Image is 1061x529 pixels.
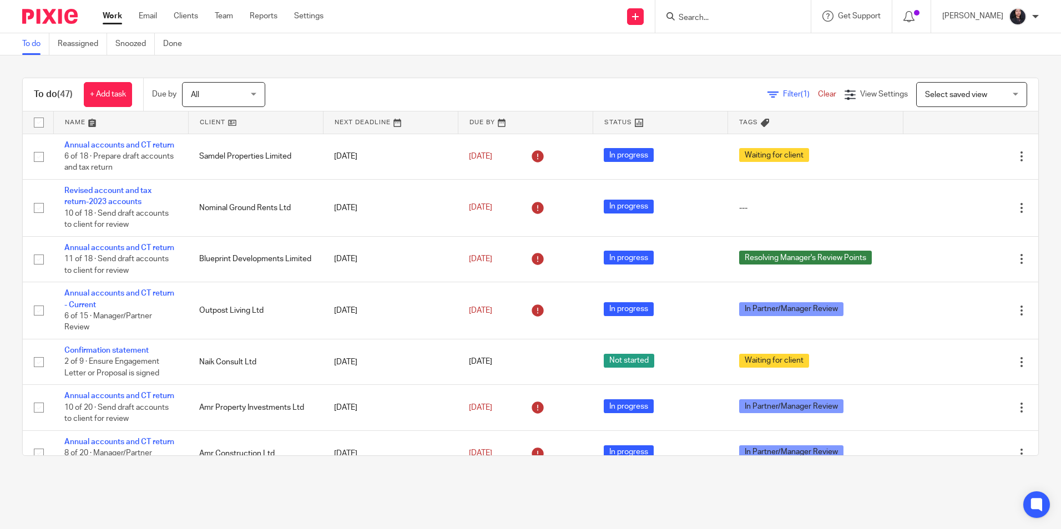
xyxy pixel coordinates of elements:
span: Filter [783,90,818,98]
span: (1) [801,90,810,98]
span: In progress [604,200,654,213]
td: [DATE] [323,236,458,282]
span: 11 of 18 · Send draft accounts to client for review [64,255,169,274]
td: [DATE] [323,282,458,339]
span: In Partner/Manager Review [739,399,843,413]
a: Reassigned [58,33,107,55]
a: Annual accounts and CT return [64,244,174,252]
input: Search [678,13,777,23]
td: Amr Property Investments Ltd [188,385,323,430]
a: + Add task [84,82,132,107]
span: In progress [604,251,654,264]
img: MicrosoftTeams-image.jfif [1009,8,1027,26]
td: Naik Consult Ltd [188,339,323,385]
a: Done [163,33,190,55]
span: 6 of 15 · Manager/Partner Review [64,312,152,332]
div: --- [739,202,892,213]
span: [DATE] [469,358,492,366]
a: Settings [294,11,324,22]
span: In Partner/Manager Review [739,302,843,316]
td: Outpost Living Ltd [188,282,323,339]
a: Clients [174,11,198,22]
td: [DATE] [323,430,458,476]
span: Waiting for client [739,354,809,368]
a: Annual accounts and CT return [64,141,174,149]
span: [DATE] [469,152,492,160]
span: Select saved view [925,91,987,99]
a: To do [22,33,49,55]
span: [DATE] [469,255,492,263]
td: [DATE] [323,134,458,179]
a: Clear [818,90,836,98]
h1: To do [34,89,73,100]
span: [DATE] [469,204,492,212]
span: [DATE] [469,449,492,457]
span: Waiting for client [739,148,809,162]
td: [DATE] [323,385,458,430]
a: Snoozed [115,33,155,55]
td: Nominal Ground Rents Ltd [188,179,323,236]
span: In progress [604,399,654,413]
a: Annual accounts and CT return - Current [64,289,174,308]
a: Work [103,11,122,22]
a: Email [139,11,157,22]
span: Tags [739,119,758,125]
a: Confirmation statement [64,347,149,354]
span: View Settings [860,90,908,98]
span: 10 of 18 · Send draft accounts to client for review [64,210,169,229]
span: 6 of 18 · Prepare draft accounts and tax return [64,152,174,172]
td: Samdel Properties Limited [188,134,323,179]
span: Get Support [838,12,881,20]
span: 8 of 20 · Manager/Partner Review [64,450,152,469]
p: Due by [152,89,176,100]
td: [DATE] [323,179,458,236]
img: Pixie [22,9,78,24]
span: In progress [604,445,654,459]
span: Resolving Manager's Review Points [739,251,872,264]
p: [PERSON_NAME] [942,11,1003,22]
span: Not started [604,354,654,368]
td: [DATE] [323,339,458,385]
a: Team [215,11,233,22]
span: In Partner/Manager Review [739,445,843,459]
td: Blueprint Developments Limited [188,236,323,282]
span: 2 of 9 · Ensure Engagement Letter or Proposal is signed [64,358,159,378]
span: [DATE] [469,307,492,314]
a: Annual accounts and CT return [64,392,174,400]
a: Revised account and tax return-2023 accounts [64,187,151,206]
a: Annual accounts and CT return [64,438,174,446]
span: All [191,91,199,99]
span: In progress [604,302,654,316]
a: Reports [250,11,277,22]
span: [DATE] [469,404,492,411]
span: In progress [604,148,654,162]
span: 10 of 20 · Send draft accounts to client for review [64,404,169,423]
span: (47) [57,90,73,99]
td: Amr Construction Ltd [188,430,323,476]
